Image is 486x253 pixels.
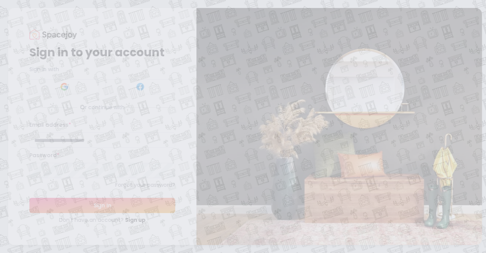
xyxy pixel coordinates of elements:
[29,198,175,213] button: Sign In
[60,82,69,91] img: Google signin
[136,82,145,91] img: Facebook signin
[29,151,59,159] label: Password
[29,65,175,73] p: Sign in with
[29,29,77,40] img: Spacejoy Logo
[29,181,175,189] a: Forgot your password?
[196,8,482,245] img: banner
[125,216,145,224] a: Sign up
[29,46,175,59] h1: Sign in to your account
[77,103,128,111] span: Or continue with
[29,216,175,224] div: Don't have an account?
[29,121,71,129] label: Email address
